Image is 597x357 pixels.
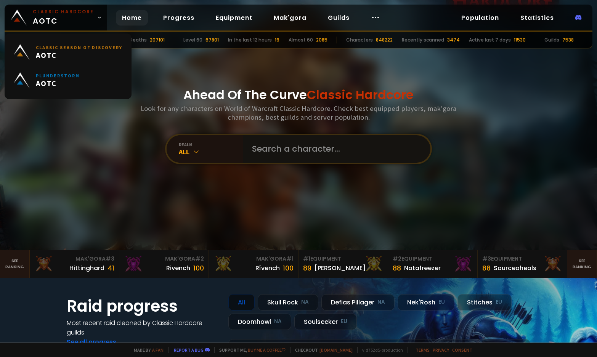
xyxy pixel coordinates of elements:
[179,142,243,147] div: realm
[438,298,445,306] small: EU
[452,347,472,353] a: Consent
[514,10,560,26] a: Statistics
[290,347,353,353] span: Checkout
[255,263,280,273] div: Rîvench
[36,50,122,60] span: AOTC
[341,318,347,325] small: EU
[289,37,313,43] div: Almost 60
[388,250,478,278] a: #2Equipment88Notafreezer
[447,37,460,43] div: 3474
[416,347,430,353] a: Terms
[275,37,279,43] div: 19
[129,37,147,43] div: Deaths
[183,37,202,43] div: Level 60
[393,255,473,263] div: Equipment
[179,147,243,156] div: All
[562,37,574,43] div: 7538
[286,255,294,263] span: # 1
[402,37,444,43] div: Recently scanned
[376,37,393,43] div: 848222
[301,298,309,306] small: NA
[514,37,526,43] div: 11530
[544,37,559,43] div: Guilds
[36,73,80,78] small: Plunderstorm
[303,255,310,263] span: # 1
[150,37,165,43] div: 207101
[106,255,114,263] span: # 3
[157,10,201,26] a: Progress
[319,347,353,353] a: [DOMAIN_NAME]
[315,263,366,273] div: [PERSON_NAME]
[116,10,148,26] a: Home
[482,255,562,263] div: Equipment
[67,294,219,318] h1: Raid progress
[457,294,512,311] div: Stitches
[398,294,454,311] div: Nek'Rosh
[9,38,127,66] a: Classic Season of DiscoveryAOTC
[30,250,119,278] a: Mak'Gora#3Hittinghard41
[36,45,122,50] small: Classic Season of Discovery
[357,347,403,353] span: v. d752d5 - production
[298,250,388,278] a: #1Equipment89[PERSON_NAME]
[321,294,395,311] div: Defias Pillager
[124,255,204,263] div: Mak'Gora
[213,255,294,263] div: Mak'Gora
[166,263,190,273] div: Rivench
[228,314,291,330] div: Doomhowl
[195,255,204,263] span: # 2
[119,250,209,278] a: Mak'Gora#2Rivench100
[404,263,441,273] div: Notafreezer
[152,347,164,353] a: a fan
[69,263,104,273] div: Hittinghard
[303,255,383,263] div: Equipment
[393,255,401,263] span: # 2
[322,10,356,26] a: Guilds
[433,347,449,353] a: Privacy
[478,250,567,278] a: #3Equipment88Sourceoheals
[247,135,421,163] input: Search a character...
[33,8,94,27] span: AOTC
[33,8,94,15] small: Classic Hardcore
[108,263,114,273] div: 41
[248,347,286,353] a: Buy me a coffee
[316,37,327,43] div: 2085
[193,263,204,273] div: 100
[307,86,414,103] span: Classic Hardcore
[228,294,255,311] div: All
[228,37,272,43] div: In the last 12 hours
[5,5,107,30] a: Classic HardcoreAOTC
[469,37,511,43] div: Active last 7 days
[268,10,313,26] a: Mak'gora
[274,318,282,325] small: NA
[455,10,505,26] a: Population
[494,263,536,273] div: Sourceoheals
[183,86,414,104] h1: Ahead Of The Curve
[36,78,80,88] span: AOTC
[303,263,311,273] div: 89
[482,255,491,263] span: # 3
[210,10,258,26] a: Equipment
[346,37,373,43] div: Characters
[9,66,127,94] a: PlunderstormAOTC
[214,347,286,353] span: Support me,
[567,250,597,278] a: Seeranking
[482,263,491,273] div: 88
[174,347,204,353] a: Report a bug
[294,314,357,330] div: Soulseeker
[209,250,298,278] a: Mak'Gora#1Rîvench100
[129,347,164,353] span: Made by
[138,104,459,122] h3: Look for any characters on World of Warcraft Classic Hardcore. Check best equipped players, mak'g...
[34,255,114,263] div: Mak'Gora
[377,298,385,306] small: NA
[283,263,294,273] div: 100
[258,294,318,311] div: Skull Rock
[67,318,219,337] h4: Most recent raid cleaned by Classic Hardcore guilds
[496,298,502,306] small: EU
[393,263,401,273] div: 88
[67,338,116,346] a: See all progress
[205,37,219,43] div: 67801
